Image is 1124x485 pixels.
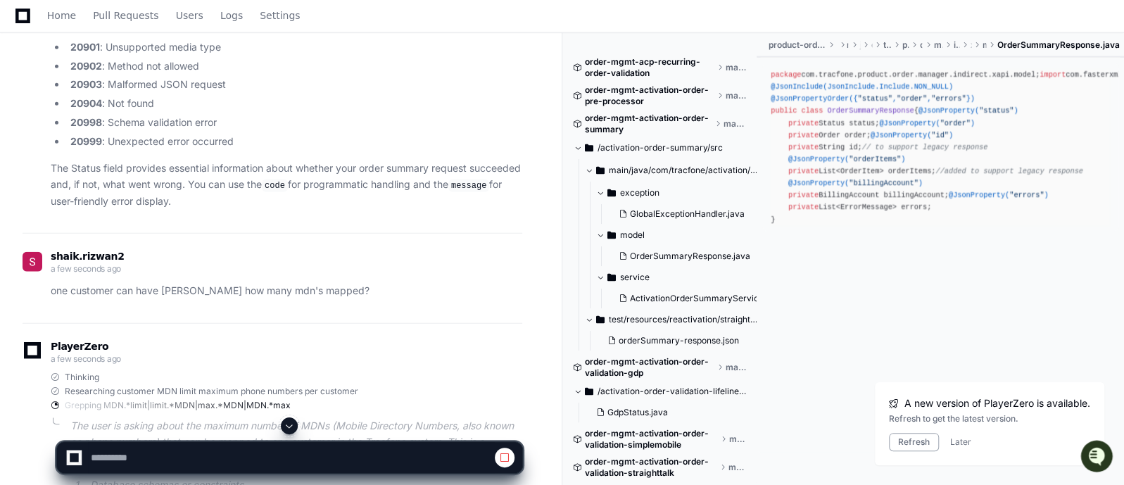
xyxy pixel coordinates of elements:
[883,39,891,51] span: tracfone
[585,84,715,107] span: order-mgmt-activation-order-pre-processor
[596,311,605,328] svg: Directory
[620,229,645,241] span: model
[585,356,715,379] span: order-mgmt-activation-order-validation-gdp
[14,14,42,42] img: PlayerZero
[48,105,231,119] div: Start new chat
[620,272,650,283] span: service
[862,143,988,151] span: // to support legacy response
[724,118,746,130] span: master
[609,165,758,176] span: main/java/com/tracfone/activation/order/summary
[1009,191,1044,199] span: "errors"
[51,342,108,351] span: PlayerZero
[620,187,659,199] span: exception
[14,105,39,130] img: 1756235613930-3d25f9e4-fa56-45dd-b3ad-e072dfbd1548
[585,139,593,156] svg: Directory
[619,335,739,346] span: orderSummary-response.json
[51,283,522,299] p: one customer can have [PERSON_NAME] how many mdn's mapped?
[871,39,872,51] span: com
[935,167,1082,175] span: //added to support legacy response
[726,362,746,373] span: master
[598,142,723,153] span: /activation-order-summary/src
[607,407,668,418] span: GdpStatus.java
[889,433,939,451] button: Refresh
[609,314,758,325] span: test/resources/reactivation/straight_talk/app/customerBill_Missing
[66,134,522,150] li: : Unexpected error occurred
[602,331,750,351] button: orderSummary-response.json
[574,380,747,403] button: /activation-order-validation-lifeline/src/main/java/com/tracfone/activation/order/validation/life...
[47,11,76,20] span: Home
[585,56,714,79] span: order-mgmt-acp-recurring-order-validation
[920,39,923,51] span: order
[983,39,986,51] span: model
[788,167,819,175] span: private
[771,70,801,79] span: package
[768,39,825,51] span: product-order-manager-indirect-xapi
[239,109,256,126] button: Start new chat
[788,191,819,199] span: private
[140,148,170,158] span: Pylon
[613,204,761,224] button: GlobalExceptionHandler.java
[889,413,1090,424] div: Refresh to get the latest version.
[801,106,823,115] span: class
[771,94,975,103] span: @JsonPropertyOrder({ , , })
[65,372,99,383] span: Thinking
[598,386,747,397] span: /activation-order-validation-lifeline/src/main/java/com/tracfone/activation/order/validation/life...
[630,208,745,220] span: GlobalExceptionHandler.java
[859,39,860,51] span: java
[14,56,256,79] div: Welcome
[954,39,960,51] span: indirect
[940,119,971,127] span: "order"
[871,131,953,139] span: @JsonProperty( )
[23,252,42,272] img: ACg8ocJtcOD456VB_rPnlU-P5qKqvk2126OPOPK2sP5w1SbMhNG9sA=s96-c
[66,77,522,93] li: : Malformed JSON request
[70,78,102,90] strong: 20903
[788,155,905,163] span: @JsonProperty( )
[630,251,750,262] span: OrderSummaryResponse.java
[70,97,102,109] strong: 20904
[176,11,203,20] span: Users
[596,224,769,246] button: model
[771,69,1110,226] div: com.tracfone.product.order.manager.indirect.xapi.model; com.fasterxml.[PERSON_NAME]. .JsonInclude...
[607,269,616,286] svg: Directory
[726,62,747,73] span: master
[585,113,713,135] span: order-mgmt-activation-order-summary
[931,94,966,103] span: "errors"
[1079,439,1117,477] iframe: Open customer support
[65,400,291,411] span: Grepping MDN.*limit|limit.*MDN|max.*MDN|MDN.*max
[918,106,1018,115] span: @JsonProperty( )
[997,39,1120,51] span: OrderSummaryResponse.java
[51,353,121,364] span: a few seconds ago
[933,39,942,51] span: manager
[630,293,800,304] span: ActivationOrderSummaryServiceImpl.java
[262,179,288,192] code: code
[99,147,170,158] a: Powered byPylon
[902,39,909,51] span: product
[847,39,848,51] span: main
[70,60,102,72] strong: 20902
[66,58,522,75] li: : Method not allowed
[93,11,158,20] span: Pull Requests
[260,11,300,20] span: Settings
[448,179,489,192] code: message
[70,41,100,53] strong: 20901
[879,119,975,127] span: @JsonProperty( )
[897,94,927,103] span: "order"
[613,246,761,266] button: OrderSummaryResponse.java
[51,263,121,274] span: a few seconds ago
[849,155,901,163] span: "orderItems"
[771,82,953,91] span: @JsonInclude(JsonInclude.Include.NON_NULL)
[596,182,769,204] button: exception
[65,386,358,397] span: Researching customer MDN limit maximum phone numbers per customer
[574,137,747,159] button: /activation-order-summary/src
[949,191,1049,199] span: @JsonProperty( )
[788,131,819,139] span: private
[726,90,746,101] span: master
[950,436,971,448] button: Later
[788,143,819,151] span: private
[66,115,522,131] li: : Schema validation error
[788,203,819,211] span: private
[931,131,949,139] span: "id"
[979,106,1014,115] span: "status"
